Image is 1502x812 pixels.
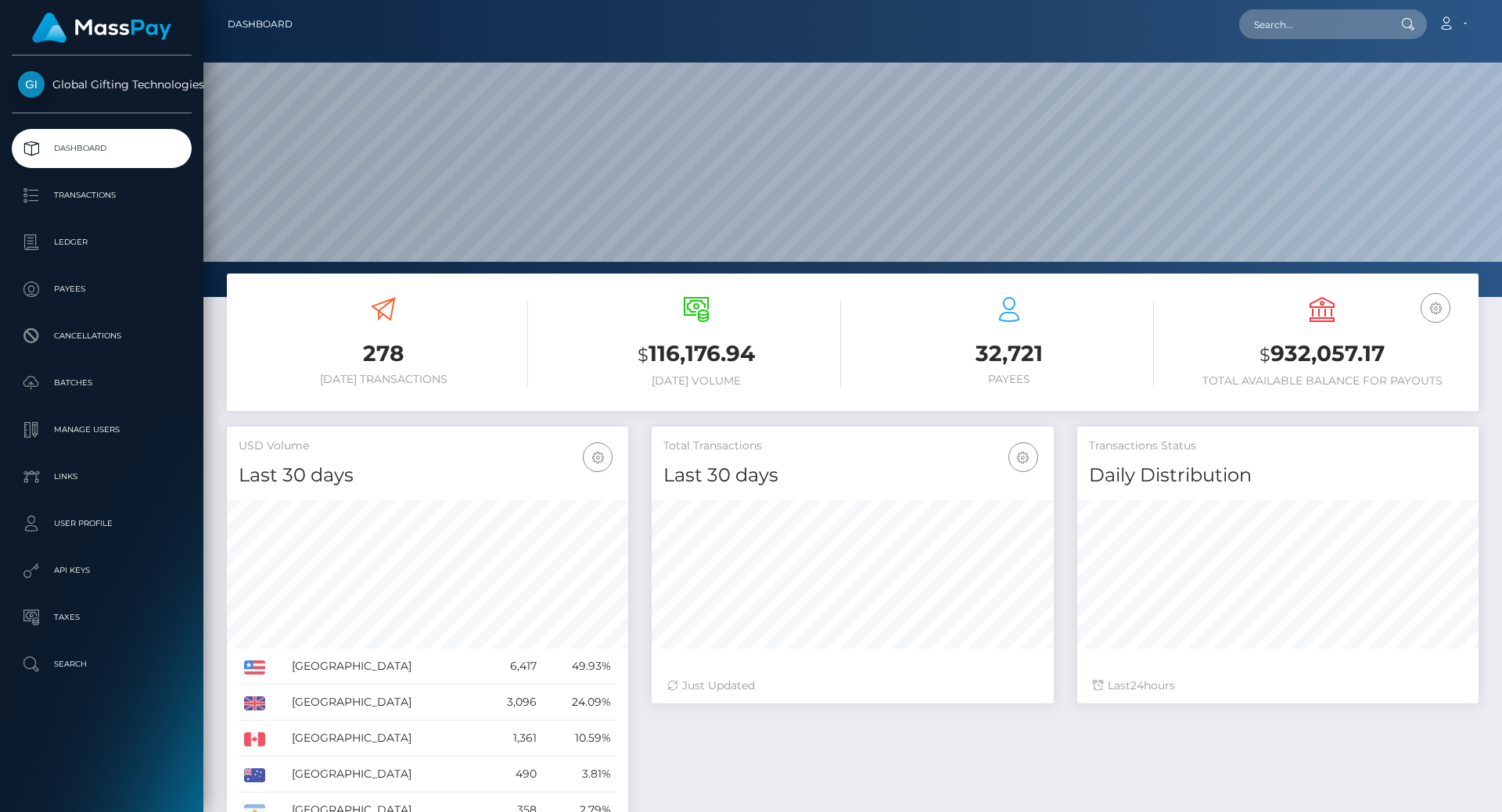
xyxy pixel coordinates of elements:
[32,13,171,43] img: MassPay Logo
[542,721,617,757] td: 10.59%
[1130,678,1144,692] span: 24
[12,317,192,356] a: Cancellations
[18,184,185,207] p: Transactions
[18,71,45,98] img: Global Gifting Technologies Inc
[542,685,617,721] td: 24.09%
[481,685,542,721] td: 3,096
[286,649,481,685] td: [GEOGRAPHIC_DATA]
[663,462,1041,489] h4: Last 30 days
[239,438,616,454] h5: USD Volume
[864,373,1154,386] h6: Payees
[638,344,649,366] small: $
[12,504,192,543] a: User Profile
[481,649,542,685] td: 6,417
[12,77,192,91] span: Global Gifting Technologies Inc
[12,270,192,309] a: Payees
[667,678,1037,694] div: Just Updated
[481,757,542,792] td: 490
[12,176,192,215] a: Transactions
[18,231,185,254] p: Ledger
[244,768,265,782] img: AU.png
[18,653,185,676] p: Search
[552,338,841,370] h3: 116,176.94
[864,338,1154,369] h3: 32,721
[239,462,616,489] h4: Last 30 days
[18,277,185,301] p: Payees
[18,324,185,348] p: Cancellations
[1089,438,1467,454] h5: Transactions Status
[12,129,192,168] a: Dashboard
[286,757,481,792] td: [GEOGRAPHIC_DATA]
[18,418,185,442] p: Manage Users
[239,338,528,369] h3: 278
[286,721,481,757] td: [GEOGRAPHIC_DATA]
[12,645,192,684] a: Search
[18,512,185,535] p: User Profile
[18,465,185,488] p: Links
[12,410,192,449] a: Manage Users
[1093,678,1463,694] div: Last hours
[18,137,185,160] p: Dashboard
[286,685,481,721] td: [GEOGRAPHIC_DATA]
[542,757,617,792] td: 3.81%
[12,457,192,496] a: Links
[228,8,293,41] a: Dashboard
[481,721,542,757] td: 1,361
[244,732,265,746] img: CA.png
[18,559,185,582] p: API Keys
[542,649,617,685] td: 49.93%
[244,696,265,710] img: GB.png
[1089,462,1467,489] h4: Daily Distribution
[12,363,192,402] a: Batches
[244,660,265,674] img: US.png
[1239,9,1386,39] input: Search...
[18,371,185,395] p: Batches
[12,598,192,637] a: Taxes
[663,438,1041,454] h5: Total Transactions
[239,373,528,386] h6: [DATE] Transactions
[1177,338,1467,370] h3: 932,057.17
[552,374,841,388] h6: [DATE] Volume
[1177,374,1467,388] h6: Total Available Balance for Payouts
[12,223,192,262] a: Ledger
[12,551,192,590] a: API Keys
[18,606,185,629] p: Taxes
[1259,344,1270,366] small: $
